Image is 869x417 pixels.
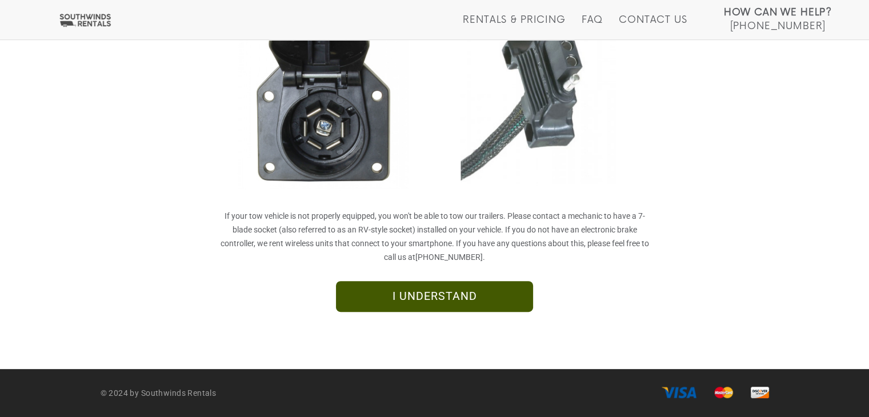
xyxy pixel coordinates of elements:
strong: © 2024 by Southwinds Rentals [101,388,217,398]
img: discover [751,387,769,398]
a: How Can We Help? [PHONE_NUMBER] [724,6,832,31]
img: Southwinds Rentals Logo [57,13,113,27]
strong: How Can We Help? [724,7,832,18]
a: FAQ [582,14,603,39]
a: I UNDERSTAND [336,281,533,312]
img: visa [662,387,696,398]
a: Contact Us [619,14,687,39]
a: [PHONE_NUMBER] [415,252,483,262]
a: Rentals & Pricing [463,14,565,39]
p: If your tow vehicle is not properly equipped, you won't be able to tow our trailers. Please conta... [221,209,649,264]
img: master card [714,387,733,398]
span: [PHONE_NUMBER] [730,21,826,32]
